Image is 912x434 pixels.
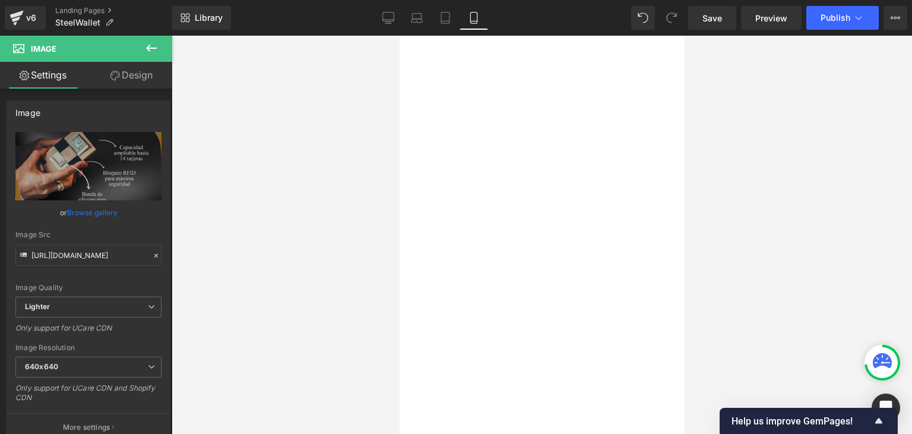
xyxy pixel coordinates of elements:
b: 640x640 [25,362,58,371]
a: Desktop [374,6,403,30]
b: Lighter [25,302,50,311]
a: Laptop [403,6,431,30]
button: Publish [806,6,879,30]
a: Landing Pages [55,6,172,15]
span: SteelWallet [55,18,100,27]
button: Redo [660,6,683,30]
div: Open Intercom Messenger [872,394,900,422]
button: More [883,6,907,30]
span: Publish [821,13,850,23]
a: v6 [5,6,46,30]
div: Image Quality [15,284,161,292]
span: Library [195,12,223,23]
a: Design [88,62,175,89]
div: v6 [24,10,39,26]
a: Mobile [460,6,488,30]
div: Image [15,101,40,118]
p: More settings [63,422,110,433]
div: Only support for UCare CDN and Shopify CDN [15,383,161,410]
a: Browse gallery [67,202,118,223]
a: Tablet [431,6,460,30]
div: or [15,206,161,219]
input: Link [15,245,161,266]
div: Image Src [15,231,161,239]
a: Preview [741,6,802,30]
div: Only support for UCare CDN [15,323,161,341]
span: Preview [755,12,787,24]
span: Help us improve GemPages! [731,416,872,427]
span: Save [702,12,722,24]
button: Undo [631,6,655,30]
button: Show survey - Help us improve GemPages! [731,414,886,428]
span: Image [31,44,56,54]
a: New Library [172,6,231,30]
div: Image Resolution [15,344,161,352]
